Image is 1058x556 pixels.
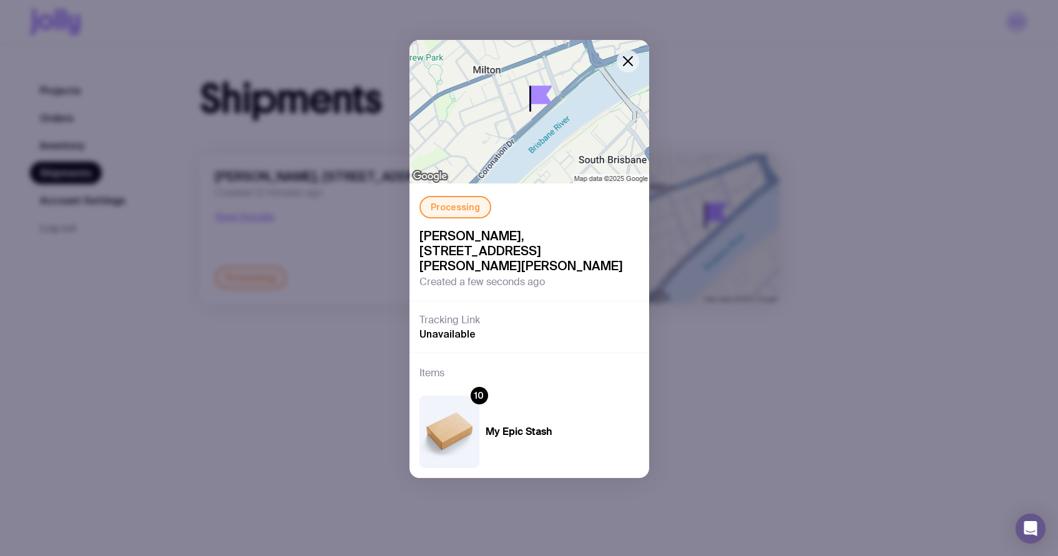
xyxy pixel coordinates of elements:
span: Created a few seconds ago [419,276,545,288]
span: Unavailable [419,328,476,340]
h3: Tracking Link [419,314,480,326]
span: [PERSON_NAME], [STREET_ADDRESS][PERSON_NAME][PERSON_NAME] [419,228,639,273]
h4: My Epic Stash [486,426,552,438]
div: Open Intercom Messenger [1016,514,1046,544]
img: staticmap [409,40,649,183]
div: Processing [419,196,491,218]
h3: Items [419,366,444,381]
div: 10 [471,387,488,404]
